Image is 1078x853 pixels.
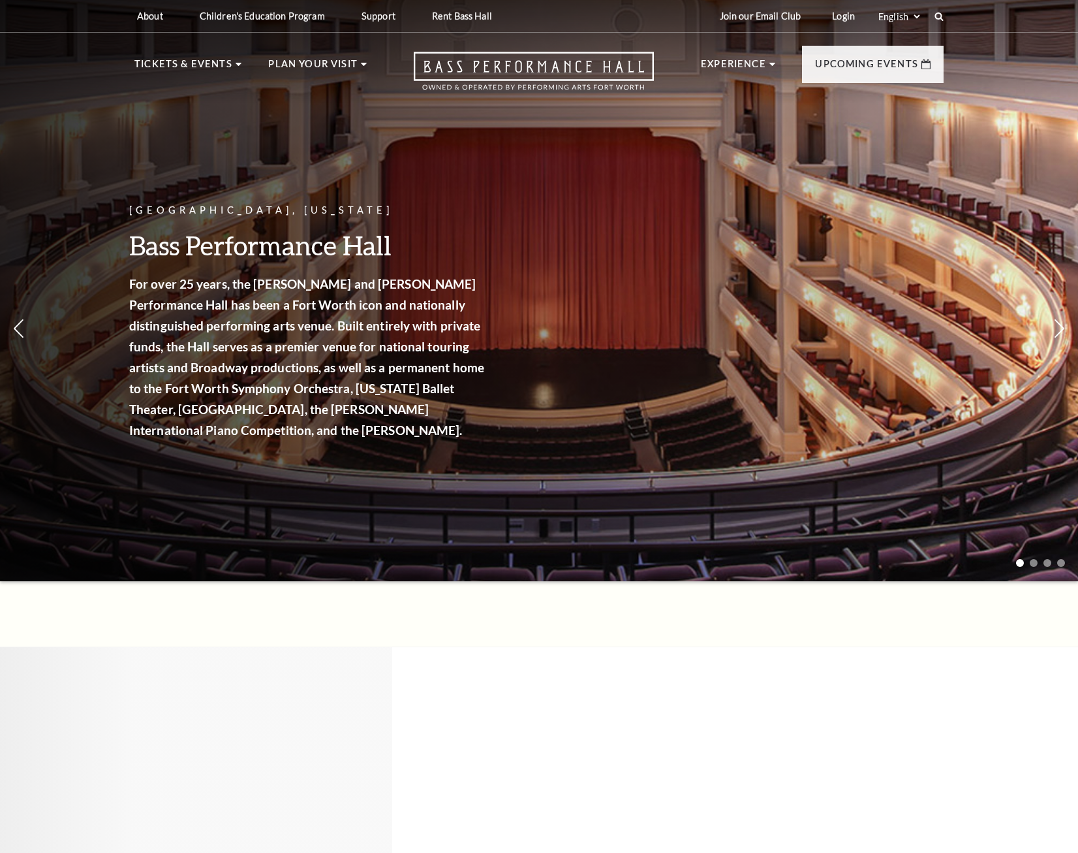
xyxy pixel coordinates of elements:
p: Experience [701,56,766,80]
select: Select: [876,10,922,23]
p: Upcoming Events [815,56,918,80]
p: Children's Education Program [200,10,325,22]
p: About [137,10,163,22]
p: [GEOGRAPHIC_DATA], [US_STATE] [129,202,488,219]
p: Tickets & Events [134,56,232,80]
p: Support [362,10,395,22]
p: Rent Bass Hall [432,10,492,22]
p: Plan Your Visit [268,56,358,80]
h3: Bass Performance Hall [129,229,488,262]
strong: For over 25 years, the [PERSON_NAME] and [PERSON_NAME] Performance Hall has been a Fort Worth ico... [129,276,484,438]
